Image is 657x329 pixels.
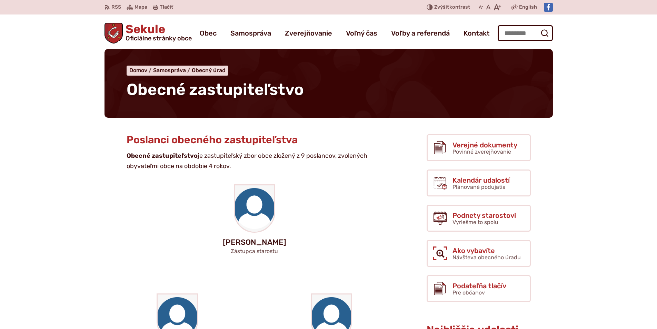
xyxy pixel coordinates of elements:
span: Pre občanov [452,289,485,296]
span: RSS [111,3,121,11]
a: Zverejňovanie [285,23,332,43]
span: Návšteva obecného úradu [452,254,521,261]
span: Sekule [123,23,192,41]
span: Plánované podujatia [452,184,506,190]
span: Podateľňa tlačív [452,282,506,290]
a: Obec [200,23,217,43]
a: Domov [129,67,153,74]
span: Domov [129,67,147,74]
span: kontrast [434,4,470,10]
a: Obecný úrad [192,67,226,74]
strong: Obecné zastupiteľstvo [127,152,198,159]
span: Oficiálne stránky obce [126,35,192,41]
p: Zástupca starostu [116,248,394,254]
span: Mapa [135,3,147,11]
span: Podnety starostovi [452,212,516,219]
span: Vyriešme to spolu [452,219,498,225]
a: Samospráva [230,23,271,43]
a: Kalendár udalostí Plánované podujatia [427,170,531,196]
span: Tlačiť [160,4,173,10]
a: English [518,3,538,11]
span: Obecné zastupiteľstvo [127,80,304,99]
span: Zvýšiť [434,4,449,10]
span: Povinné zverejňovanie [452,148,511,155]
a: Podateľňa tlačív Pre občanov [427,275,531,302]
a: Voľný čas [346,23,377,43]
a: Verejné dokumenty Povinné zverejňovanie [427,134,531,161]
span: Poslanci obecného zastupiteľstva [127,134,298,146]
a: Ako vybavíte Návšteva obecného úradu [427,240,531,267]
img: 146-1468479_my-profile-icon-blank-profile-picture-circle-hd [235,185,274,232]
img: Prejsť na domovskú stránku [104,23,123,43]
span: Verejné dokumenty [452,141,517,149]
img: Prejsť na Facebook stránku [544,3,553,12]
a: Voľby a referendá [391,23,450,43]
span: Samospráva [153,67,186,74]
span: English [519,3,537,11]
a: Kontakt [464,23,490,43]
p: je zastupiteľský zbor obce zložený z 9 poslancov, zvolených obyvateľmi obce na obdobie 4 rokov. [127,151,371,171]
a: Samospráva [153,67,192,74]
span: Ako vybavíte [452,247,521,254]
a: Logo Sekule, prejsť na domovskú stránku. [104,23,192,43]
span: Kalendár udalostí [452,176,510,184]
p: [PERSON_NAME] [116,238,394,246]
a: Podnety starostovi Vyriešme to spolu [427,205,531,232]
